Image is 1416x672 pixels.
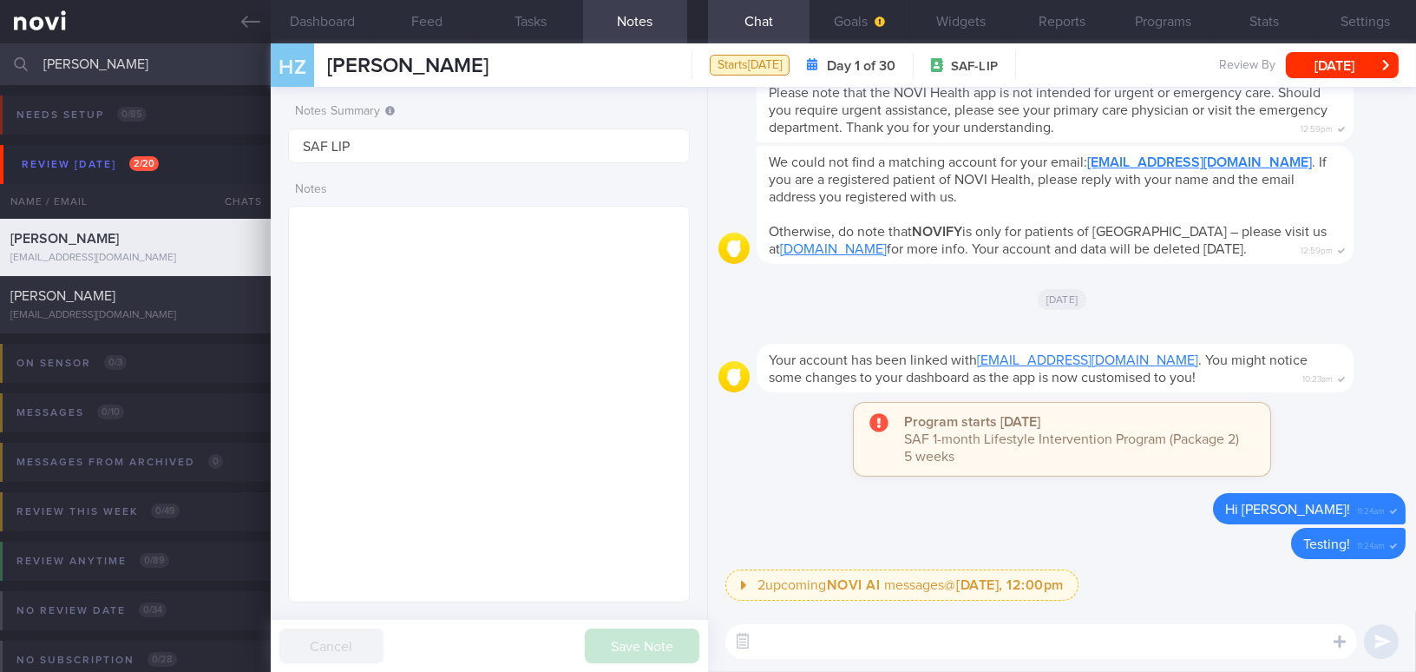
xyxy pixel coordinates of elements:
[1087,155,1312,169] a: [EMAIL_ADDRESS][DOMAIN_NAME]
[12,500,184,524] div: Review this week
[295,104,683,120] label: Notes Summary
[12,451,227,474] div: Messages from Archived
[951,58,998,76] span: SAF-LIP
[10,309,260,322] div: [EMAIL_ADDRESS][DOMAIN_NAME]
[327,56,488,76] span: [PERSON_NAME]
[12,401,128,425] div: Messages
[12,550,174,573] div: Review anytime
[769,86,1327,135] span: Please note that the NOVI Health app is not intended for urgent or emergency care. Should you req...
[977,353,1198,367] a: [EMAIL_ADDRESS][DOMAIN_NAME]
[117,107,147,122] span: 0 / 85
[912,225,962,239] strong: NOVIFY
[827,57,895,75] strong: Day 1 of 30
[904,432,1239,446] span: SAF 1-month Lifestyle Intervention Program (Package 2)
[295,182,683,198] label: Notes
[904,415,1040,429] strong: Program starts [DATE]
[725,570,1078,601] button: 2upcomingNOVI AI messages@[DATE], 12:00pm
[1286,52,1399,78] button: [DATE]
[259,33,324,100] div: HZ
[1357,501,1385,517] span: 11:24am
[17,153,163,176] div: Review [DATE]
[780,242,887,256] a: [DOMAIN_NAME]
[12,599,171,623] div: No review date
[97,405,124,419] span: 0 / 10
[10,289,115,303] span: [PERSON_NAME]
[769,353,1308,385] span: Your account has been linked with . You might notice some changes to your dashboard as the app is...
[12,103,151,127] div: Needs setup
[1038,289,1087,310] span: [DATE]
[104,355,127,370] span: 0 / 3
[12,649,181,672] div: No subscription
[769,225,1327,256] span: Otherwise, do note that is only for patients of [GEOGRAPHIC_DATA] – please visit us at for more i...
[1302,369,1333,385] span: 10:23am
[147,652,177,667] span: 0 / 28
[1301,240,1333,257] span: 12:59pm
[1219,58,1275,74] span: Review By
[10,232,119,246] span: [PERSON_NAME]
[1301,119,1333,135] span: 12:59pm
[769,155,1327,204] span: We could not find a matching account for your email: . If you are a registered patient of NOVI He...
[140,553,169,568] span: 0 / 89
[956,578,1064,592] strong: [DATE], 12:00pm
[151,504,180,518] span: 0 / 49
[904,450,954,464] span: 5 weeks
[710,55,790,76] div: Starts [DATE]
[1357,536,1385,552] span: 11:24am
[129,156,159,171] span: 2 / 20
[1303,537,1350,551] span: Testing!
[827,578,881,592] strong: NOVI AI
[1225,503,1350,517] span: Hi [PERSON_NAME]!
[12,352,131,375] div: On sensor
[10,252,260,265] div: [EMAIL_ADDRESS][DOMAIN_NAME]
[139,603,167,617] span: 0 / 34
[201,184,271,219] div: Chats
[208,454,223,469] span: 0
